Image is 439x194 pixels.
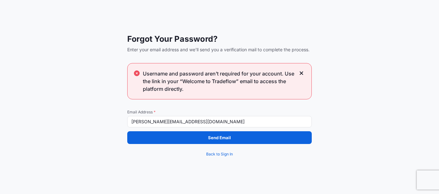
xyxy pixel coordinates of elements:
span: Username and password aren’t required for your account. Use the link in your “Welcome to Tradeflo... [143,70,296,93]
a: Back to Sign In [127,148,312,161]
input: example@gmail.com [127,116,312,127]
p: Send Email [208,134,231,141]
span: Back to Sign In [206,151,233,157]
span: Email Address [127,110,312,115]
button: Send Email [127,131,312,144]
span: Forgot Your Password? [127,34,312,44]
span: Enter your email address and we'll send you a verification mail to complete the process. [127,47,312,53]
